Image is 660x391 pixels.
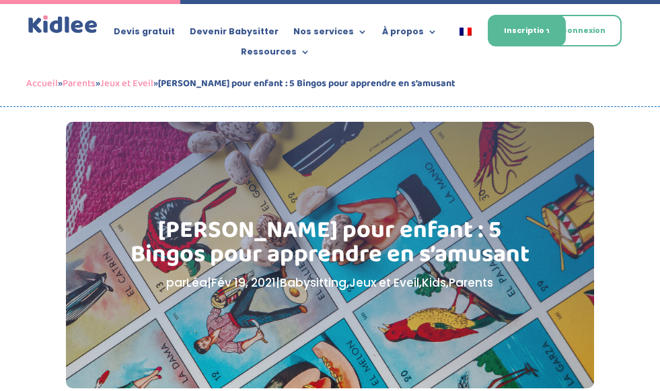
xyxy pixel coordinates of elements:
p: par | | , , , [125,273,534,293]
h1: [PERSON_NAME] pour enfant : 5 Bingos pour apprendre en s’amusant [125,218,534,273]
a: Kids [422,275,446,291]
a: Babysitting [280,275,346,291]
span: Fév 19, 2021 [211,275,276,291]
a: Parents [449,275,493,291]
a: Léa [186,275,207,291]
a: Jeux et Eveil [349,275,419,291]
